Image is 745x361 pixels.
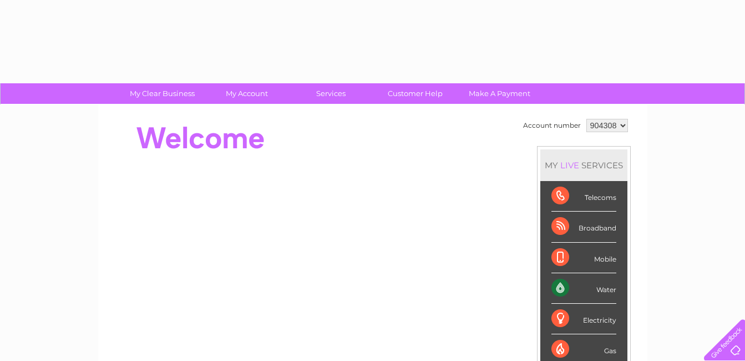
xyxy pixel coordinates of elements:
div: MY SERVICES [540,149,627,181]
td: Account number [520,116,584,135]
div: LIVE [558,160,581,171]
div: Telecoms [551,181,616,212]
div: Electricity [551,304,616,334]
a: Services [285,83,377,104]
a: My Account [201,83,292,104]
div: Broadband [551,212,616,242]
div: Mobile [551,243,616,273]
a: Customer Help [369,83,461,104]
a: Make A Payment [454,83,545,104]
a: My Clear Business [116,83,208,104]
div: Water [551,273,616,304]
